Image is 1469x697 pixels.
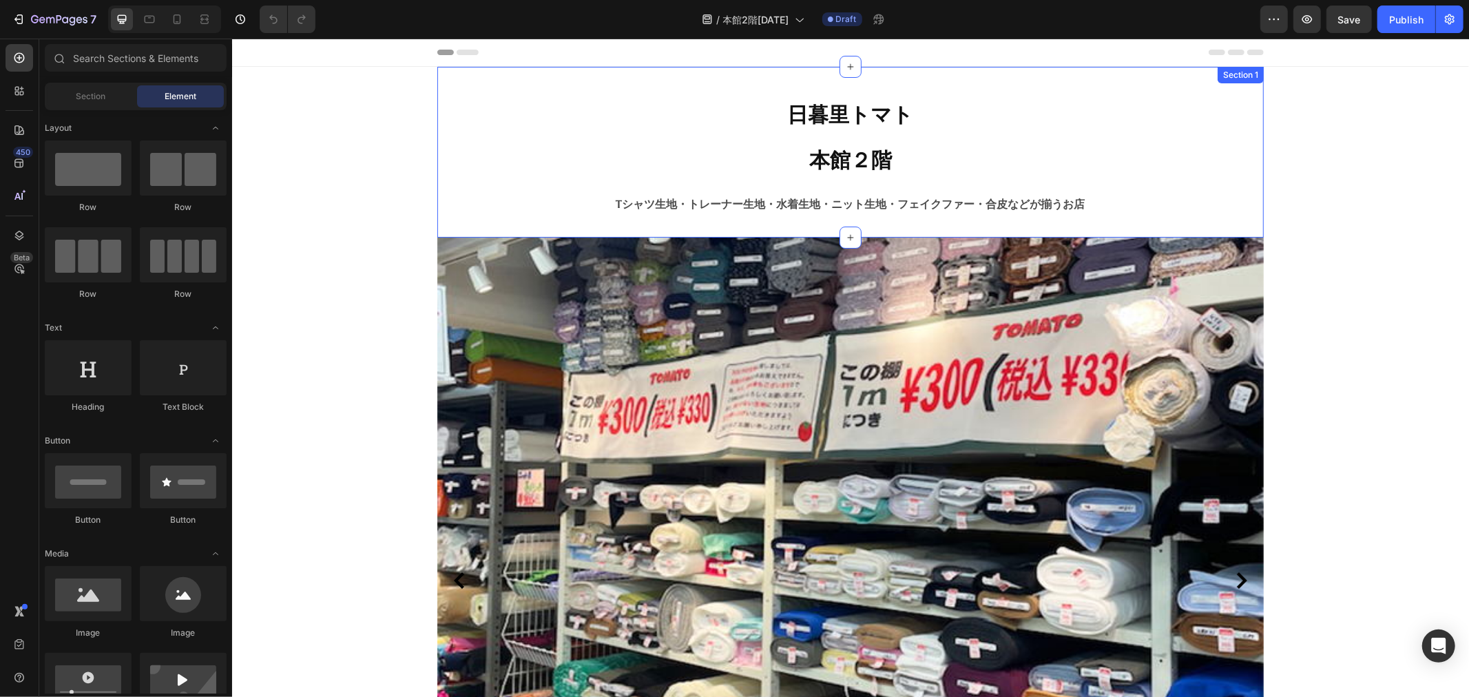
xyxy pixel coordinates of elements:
[384,159,853,172] strong: Tシャツ生地・トレーナー生地・水着生地・ニット生地・フェイクファー・合皮などが揃うお店
[1338,14,1361,25] span: Save
[232,39,1469,697] iframe: Design area
[205,317,227,339] span: Toggle open
[45,627,132,639] div: Image
[140,627,227,639] div: Image
[1326,6,1372,33] button: Save
[1422,630,1455,663] div: Open Intercom Messenger
[45,288,132,300] div: Row
[90,11,96,28] p: 7
[76,90,106,103] span: Section
[1389,12,1424,27] div: Publish
[45,548,69,560] span: Media
[140,514,227,526] div: Button
[6,6,103,33] button: 7
[836,13,857,25] span: Draft
[988,30,1029,43] div: Section 1
[45,401,132,413] div: Heading
[260,6,315,33] div: Undo/Redo
[205,117,227,139] span: Toggle open
[577,107,660,135] span: 本館２階
[45,435,70,447] span: Button
[13,147,33,158] div: 450
[205,543,227,565] span: Toggle open
[140,201,227,214] div: Row
[10,252,33,263] div: Beta
[140,401,227,413] div: Text Block
[140,288,227,300] div: Row
[45,322,62,334] span: Text
[556,62,682,90] span: 日暮里トマト
[45,514,132,526] div: Button
[165,90,196,103] span: Element
[723,12,789,27] span: 本館2階[DATE]
[999,531,1021,553] button: Carousel Next Arrow
[216,531,238,553] button: Carousel Back Arrow
[45,201,132,214] div: Row
[45,122,72,134] span: Layout
[45,44,227,72] input: Search Sections & Elements
[205,430,227,452] span: Toggle open
[717,12,720,27] span: /
[1377,6,1435,33] button: Publish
